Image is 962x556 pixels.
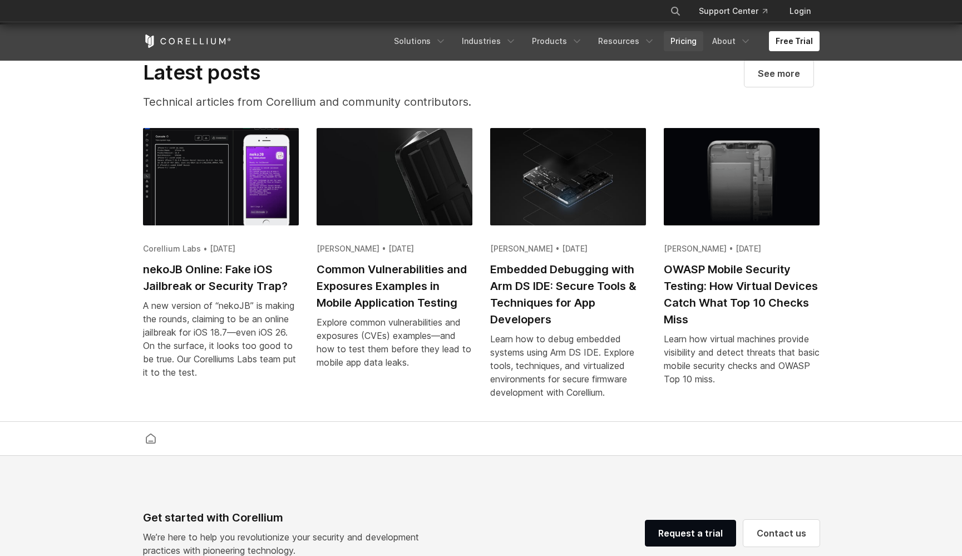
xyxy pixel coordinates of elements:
div: A new version of “nekoJB” is making the rounds, claiming to be an online jailbreak for iOS 18.7—e... [143,299,299,379]
div: Corellium Labs • [DATE] [143,243,299,254]
a: Login [781,1,820,21]
div: Learn how virtual machines provide visibility and detect threats that basic mobile security check... [664,332,820,386]
h2: Embedded Debugging with Arm DS IDE: Secure Tools & Techniques for App Developers [490,261,646,328]
div: Navigation Menu [657,1,820,21]
div: [PERSON_NAME] • [DATE] [664,243,820,254]
a: Free Trial [769,31,820,51]
div: Explore common vulnerabilities and exposures (CVEs) examples—and how to test them before they lea... [317,316,472,369]
img: Common Vulnerabilities and Exposures Examples in Mobile Application Testing [317,128,472,225]
span: See more [758,67,800,80]
div: [PERSON_NAME] • [DATE] [490,243,646,254]
div: [PERSON_NAME] • [DATE] [317,243,472,254]
img: OWASP Mobile Security Testing: How Virtual Devices Catch What Top 10 Checks Miss [664,128,820,225]
a: Embedded Debugging with Arm DS IDE: Secure Tools & Techniques for App Developers [PERSON_NAME] • ... [490,128,646,412]
h2: Common Vulnerabilities and Exposures Examples in Mobile Application Testing [317,261,472,311]
h2: Latest posts [143,60,522,85]
div: Navigation Menu [387,31,820,51]
a: Resources [591,31,662,51]
a: Pricing [664,31,703,51]
a: Contact us [743,520,820,547]
a: Support Center [690,1,776,21]
img: nekoJB Online: Fake iOS Jailbreak or Security Trap? [143,128,299,225]
div: Learn how to debug embedded systems using Arm DS IDE. Explore tools, techniques, and virtualized ... [490,332,646,399]
a: About [706,31,758,51]
h2: nekoJB Online: Fake iOS Jailbreak or Security Trap? [143,261,299,294]
div: Get started with Corellium [143,509,428,526]
p: Technical articles from Corellium and community contributors. [143,94,522,110]
a: Visit our blog [744,60,813,87]
a: nekoJB Online: Fake iOS Jailbreak or Security Trap? Corellium Labs • [DATE] nekoJB Online: Fake i... [143,128,299,392]
a: OWASP Mobile Security Testing: How Virtual Devices Catch What Top 10 Checks Miss [PERSON_NAME] • ... [664,128,820,398]
a: Corellium Home [143,35,231,48]
a: Corellium home [141,431,161,446]
img: Embedded Debugging with Arm DS IDE: Secure Tools & Techniques for App Developers [490,128,646,225]
a: Industries [455,31,523,51]
a: Solutions [387,31,453,51]
a: Request a trial [645,520,736,547]
h2: OWASP Mobile Security Testing: How Virtual Devices Catch What Top 10 Checks Miss [664,261,820,328]
a: Products [525,31,589,51]
a: Common Vulnerabilities and Exposures Examples in Mobile Application Testing [PERSON_NAME] • [DATE... [317,128,472,382]
button: Search [665,1,685,21]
